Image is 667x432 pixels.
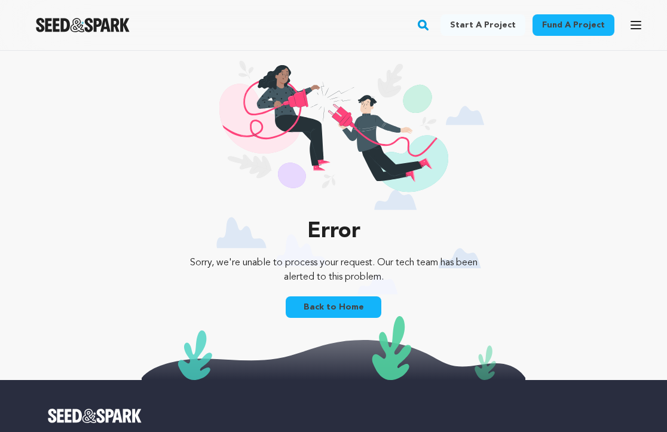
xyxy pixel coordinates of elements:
p: Sorry, we're unable to process your request. Our tech team has been alerted to this problem. [176,256,491,284]
a: Fund a project [533,14,614,36]
img: 404 illustration [219,60,448,208]
p: Error [176,220,491,244]
img: Seed&Spark Logo [48,409,142,423]
a: Seed&Spark Homepage [36,18,130,32]
a: Seed&Spark Homepage [48,409,619,423]
a: Back to Home [286,296,381,318]
a: Start a project [440,14,525,36]
img: Seed&Spark Logo Dark Mode [36,18,130,32]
